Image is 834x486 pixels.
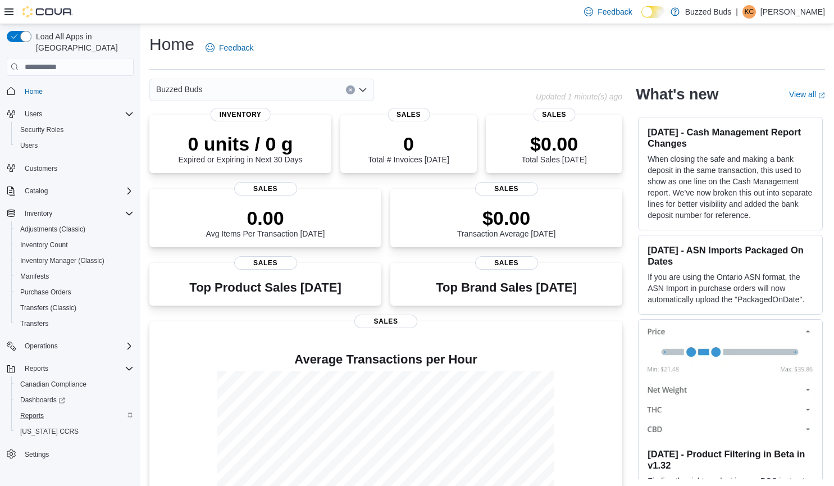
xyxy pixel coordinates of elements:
span: Feedback [598,6,632,17]
h3: [DATE] - ASN Imports Packaged On Dates [648,244,813,267]
span: Sales [475,182,538,196]
p: 0.00 [206,207,325,229]
span: Operations [20,339,134,353]
a: Purchase Orders [16,285,76,299]
span: Reports [16,409,134,423]
p: If you are using the Ontario ASN format, the ASN Import in purchase orders will now automatically... [648,271,813,305]
a: Feedback [201,37,258,59]
p: | [736,5,738,19]
button: Catalog [20,184,52,198]
span: Inventory Count [20,240,68,249]
span: Sales [234,182,297,196]
button: Users [11,138,138,153]
h3: Top Brand Sales [DATE] [436,281,577,294]
span: Catalog [25,187,48,196]
span: Load All Apps in [GEOGRAPHIC_DATA] [31,31,134,53]
span: Buzzed Buds [156,83,203,96]
a: Security Roles [16,123,68,137]
a: Canadian Compliance [16,378,91,391]
img: Cova [22,6,73,17]
h1: Home [149,33,194,56]
a: Inventory Count [16,238,72,252]
span: Canadian Compliance [16,378,134,391]
svg: External link [818,92,825,99]
span: Transfers [20,319,48,328]
span: Transfers [16,317,134,330]
span: Reports [20,411,44,420]
button: Adjustments (Classic) [11,221,138,237]
h2: What's new [636,85,718,103]
span: Canadian Compliance [20,380,86,389]
p: Buzzed Buds [685,5,732,19]
button: Purchase Orders [11,284,138,300]
h3: Top Product Sales [DATE] [189,281,341,294]
h4: Average Transactions per Hour [158,353,613,366]
span: Users [16,139,134,152]
h3: [DATE] - Product Filtering in Beta in v1.32 [648,448,813,471]
p: [PERSON_NAME] [760,5,825,19]
span: Inventory [20,207,134,220]
span: Settings [20,447,134,461]
div: Avg Items Per Transaction [DATE] [206,207,325,238]
span: Feedback [219,42,253,53]
a: Dashboards [11,392,138,408]
button: Inventory [2,206,138,221]
span: Security Roles [16,123,134,137]
span: Customers [25,164,57,173]
span: Adjustments (Classic) [16,222,134,236]
button: Transfers [11,316,138,331]
div: Total Sales [DATE] [521,133,586,164]
p: When closing the safe and making a bank deposit in the same transaction, this used to show as one... [648,153,813,221]
a: View allExternal link [789,90,825,99]
span: Catalog [20,184,134,198]
span: Sales [388,108,430,121]
div: Transaction Average [DATE] [457,207,556,238]
button: Reports [11,408,138,424]
span: Users [20,107,134,121]
a: Users [16,139,42,152]
div: Total # Invoices [DATE] [368,133,449,164]
span: Customers [20,161,134,175]
button: Users [2,106,138,122]
span: Sales [234,256,297,270]
div: Kandyce Campbell [742,5,756,19]
span: Users [25,110,42,119]
span: Adjustments (Classic) [20,225,85,234]
span: Inventory Count [16,238,134,252]
button: Security Roles [11,122,138,138]
button: Manifests [11,269,138,284]
span: Washington CCRS [16,425,134,438]
span: Home [20,84,134,98]
span: Users [20,141,38,150]
button: Reports [20,362,53,375]
span: Sales [475,256,538,270]
span: Manifests [20,272,49,281]
a: Manifests [16,270,53,283]
button: Open list of options [358,85,367,94]
a: Transfers (Classic) [16,301,81,315]
p: $0.00 [457,207,556,229]
span: Sales [533,108,575,121]
a: Dashboards [16,393,70,407]
p: $0.00 [521,133,586,155]
button: Canadian Compliance [11,376,138,392]
span: Purchase Orders [20,288,71,297]
div: Expired or Expiring in Next 30 Days [179,133,303,164]
span: Settings [25,450,49,459]
p: 0 units / 0 g [179,133,303,155]
span: Dark Mode [641,18,642,19]
span: Reports [20,362,134,375]
a: Home [20,85,47,98]
span: Dashboards [16,393,134,407]
button: Home [2,83,138,99]
a: Customers [20,162,62,175]
span: Home [25,87,43,96]
button: Customers [2,160,138,176]
a: Feedback [580,1,636,23]
button: Clear input [346,85,355,94]
button: Settings [2,446,138,462]
span: Operations [25,342,58,351]
button: Users [20,107,47,121]
button: Inventory Manager (Classic) [11,253,138,269]
span: Manifests [16,270,134,283]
